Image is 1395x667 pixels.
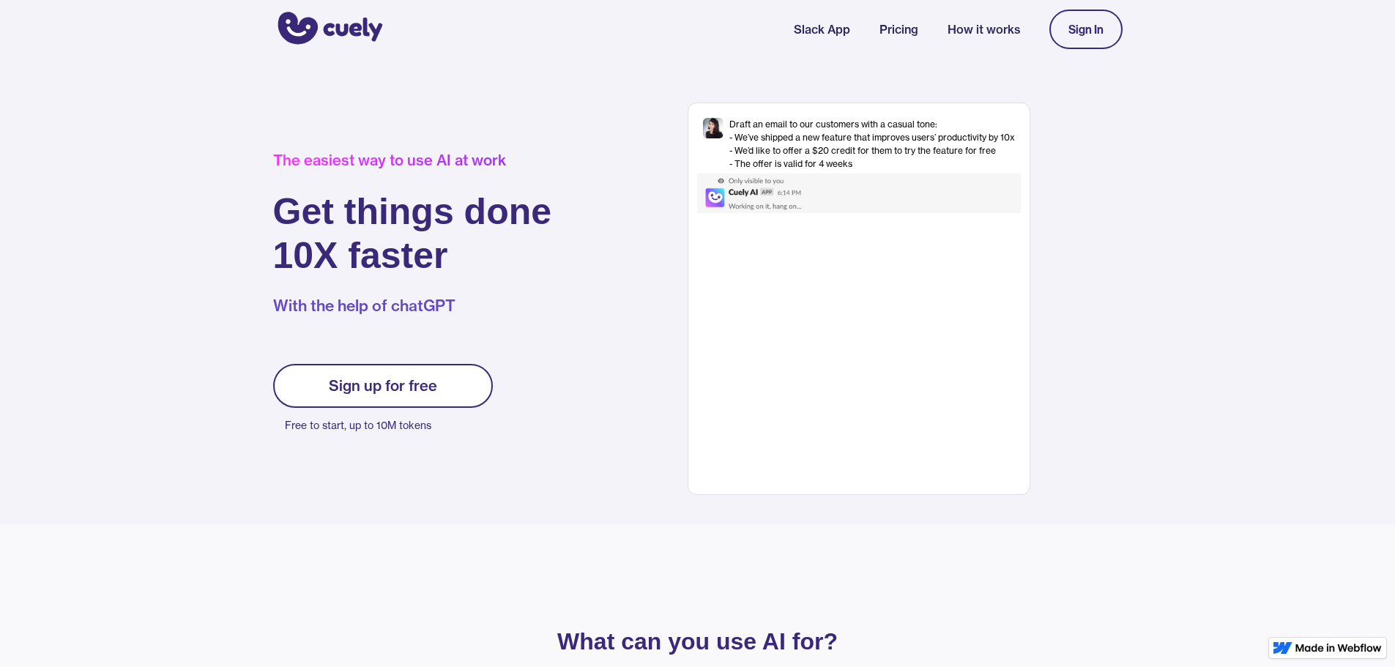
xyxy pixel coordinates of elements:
[1295,644,1382,652] img: Made in Webflow
[1068,23,1104,36] div: Sign In
[273,364,493,408] a: Sign up for free
[273,295,552,317] p: With the help of chatGPT
[1049,10,1123,49] a: Sign In
[329,377,437,395] div: Sign up for free
[794,21,850,38] a: Slack App
[273,190,552,277] h1: Get things done 10X faster
[285,415,493,436] p: Free to start, up to 10M tokens
[729,118,1015,171] div: Draft an email to our customers with a casual tone: - We’ve shipped a new feature that improves u...
[879,21,918,38] a: Pricing
[273,2,383,56] a: home
[354,631,1042,652] p: What can you use AI for?
[948,21,1020,38] a: How it works
[273,152,552,169] div: The easiest way to use AI at work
